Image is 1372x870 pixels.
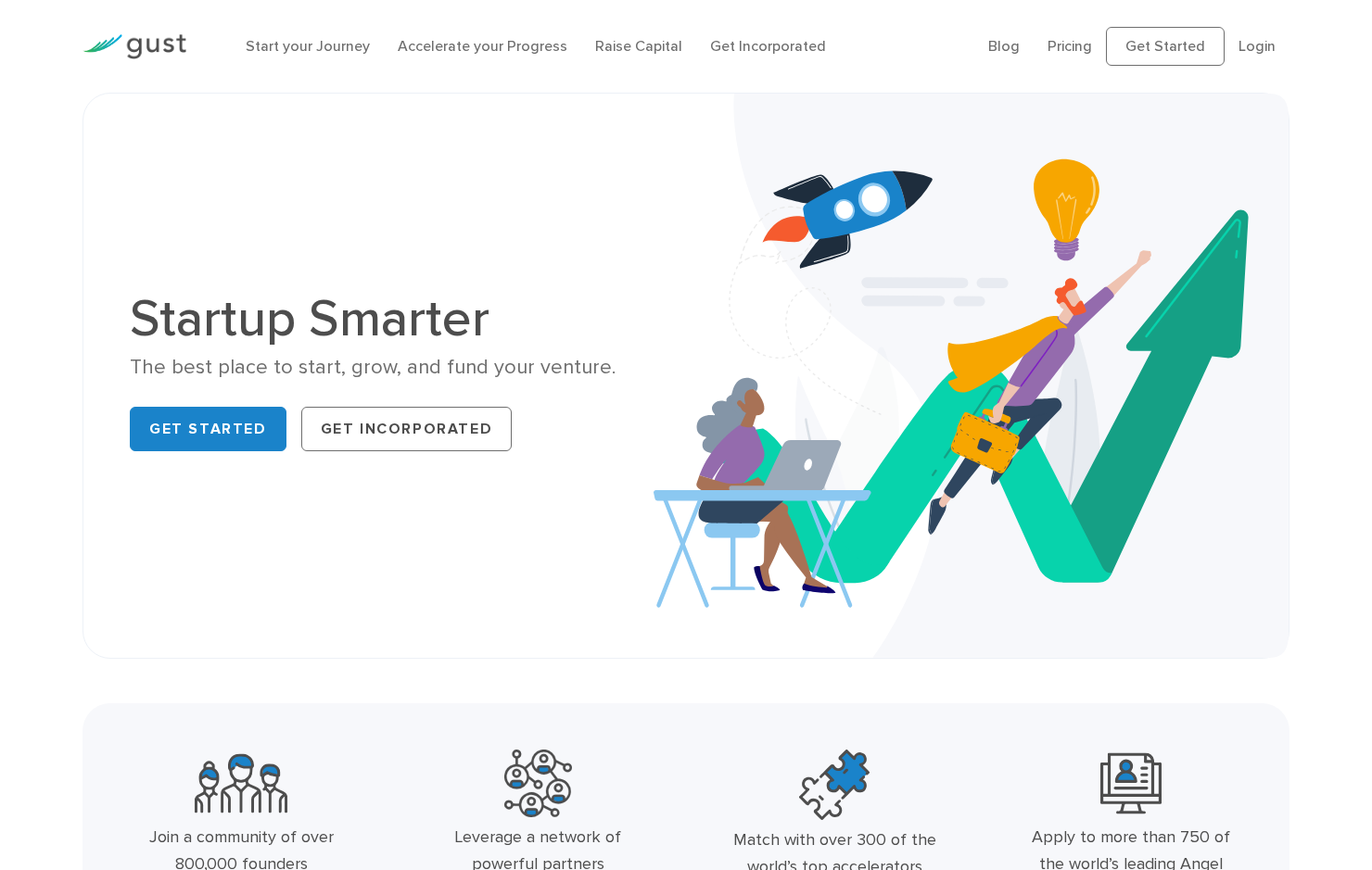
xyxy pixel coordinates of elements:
[398,37,567,55] a: Accelerate your Progress
[710,37,826,55] a: Get Incorporated
[1048,37,1092,55] a: Pricing
[130,354,672,381] div: The best place to start, grow, and fund your venture.
[504,750,572,817] img: Powerful Partners
[83,34,186,59] img: Gust Logo
[988,37,1020,55] a: Blog
[595,37,682,55] a: Raise Capital
[1239,37,1276,55] a: Login
[799,750,870,820] img: Top Accelerators
[130,293,672,345] h1: Startup Smarter
[195,750,287,817] img: Community Founders
[130,407,286,451] a: Get Started
[246,37,370,55] a: Start your Journey
[1100,750,1162,817] img: Leading Angel Investment
[654,94,1289,658] img: Startup Smarter Hero
[301,407,513,451] a: Get Incorporated
[1106,27,1225,66] a: Get Started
